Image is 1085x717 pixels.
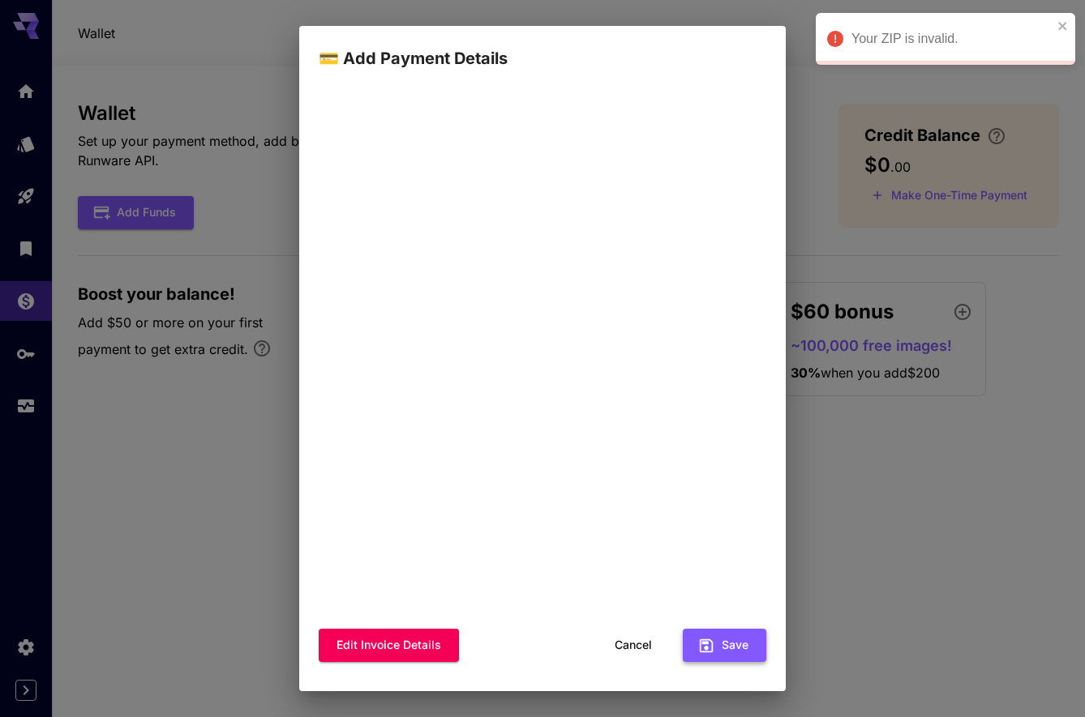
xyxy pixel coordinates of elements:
[597,629,670,662] button: Cancel
[683,629,766,662] button: Save
[1057,19,1069,32] button: close
[315,89,770,619] iframe: Secure payment input frame
[851,29,1053,49] div: Your ZIP is invalid.
[299,26,786,71] h2: 💳 Add Payment Details
[319,629,459,662] button: Edit invoice details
